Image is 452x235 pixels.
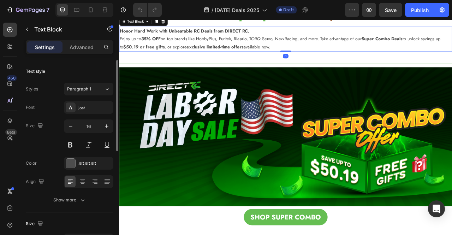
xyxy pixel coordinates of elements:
span: [DATE] Deals 2025 [215,6,259,14]
p: 7 [46,6,49,14]
div: Beta [5,129,17,135]
div: 450 [7,75,17,81]
strong: $50.19 or free gifts [5,30,58,39]
p: Advanced [70,43,94,51]
button: Save [379,3,402,17]
span: Save [385,7,397,13]
button: Publish [405,3,435,17]
iframe: Design area [119,20,452,235]
strong: Super Combo Deals [308,20,361,28]
div: Styles [26,86,38,92]
div: Open Intercom Messenger [428,200,445,217]
div: 4D4D4D [78,160,112,167]
p: Settings [35,43,55,51]
button: Paragraph 1 [64,83,113,95]
div: Color [26,160,37,166]
div: Size [26,121,44,131]
div: Text style [26,68,45,75]
p: Text Block [34,25,94,34]
div: Size [26,219,44,229]
div: Jost [78,105,112,111]
div: Show more [53,196,86,204]
span: Paragraph 1 [67,86,91,92]
span: Draft [283,7,294,13]
div: 0 [208,43,215,49]
strong: Honor Hard Work with Unbeatable RC Deals from DIRECT RC. [1,10,166,18]
div: Publish [411,6,429,14]
div: Align [26,177,46,187]
button: Show more [26,194,113,206]
div: Font [26,104,35,111]
strong: exclusive limited-time offers [86,30,158,39]
strong: 35% OFF [28,20,53,28]
button: 7 [3,3,53,17]
p: Enjoy up to on top brands like HobbyPlus, Furitek, Rlaarlo, TORQ Servo, NexxRacing, and more. Tak... [1,10,423,40]
span: / [212,6,213,14]
div: Undo/Redo [133,3,162,17]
